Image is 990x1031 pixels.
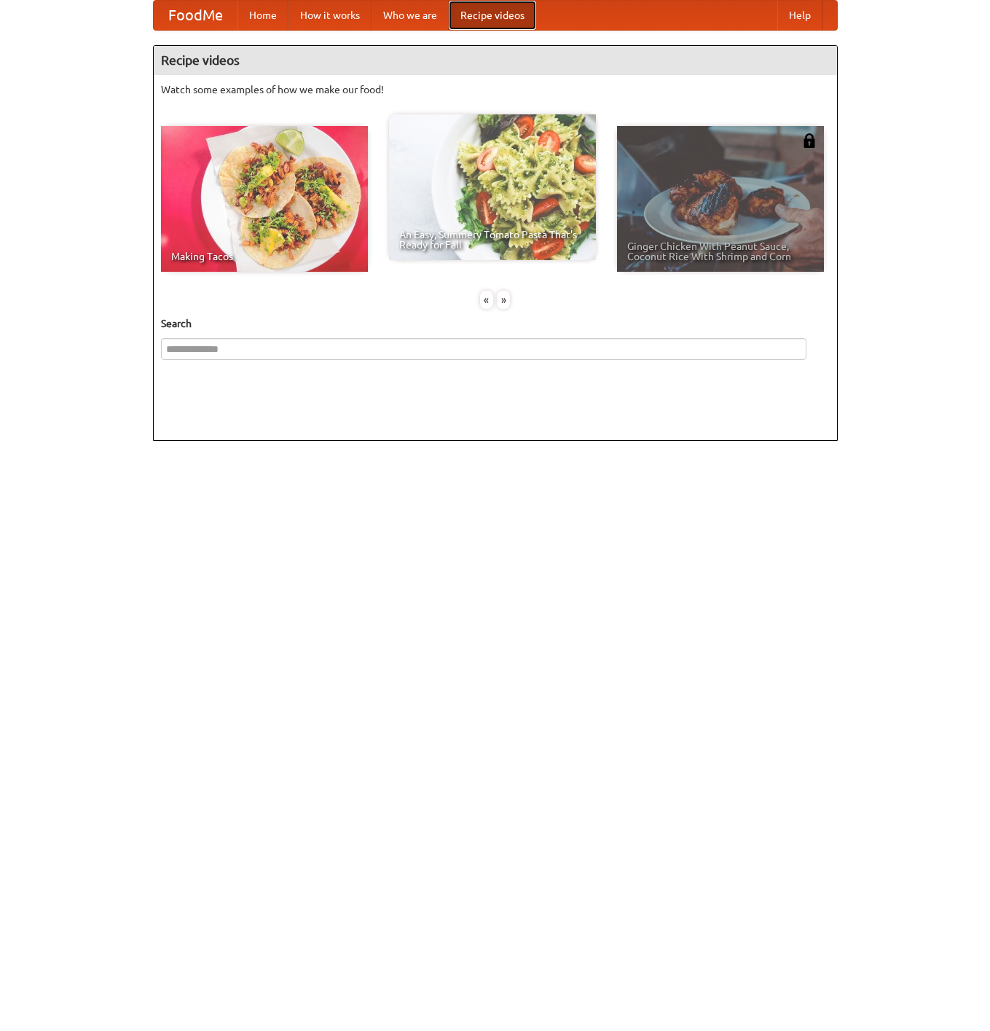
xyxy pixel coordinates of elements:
p: Watch some examples of how we make our food! [161,82,830,97]
a: FoodMe [154,1,237,30]
span: Making Tacos [171,251,358,262]
span: An Easy, Summery Tomato Pasta That's Ready for Fall [399,230,586,250]
div: « [480,291,493,309]
h4: Recipe videos [154,46,837,75]
a: Making Tacos [161,126,368,272]
a: Help [777,1,822,30]
a: An Easy, Summery Tomato Pasta That's Ready for Fall [389,114,596,260]
a: Who we are [372,1,449,30]
a: Recipe videos [449,1,536,30]
a: How it works [288,1,372,30]
h5: Search [161,316,830,331]
img: 483408.png [802,133,817,148]
div: » [497,291,510,309]
a: Home [237,1,288,30]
